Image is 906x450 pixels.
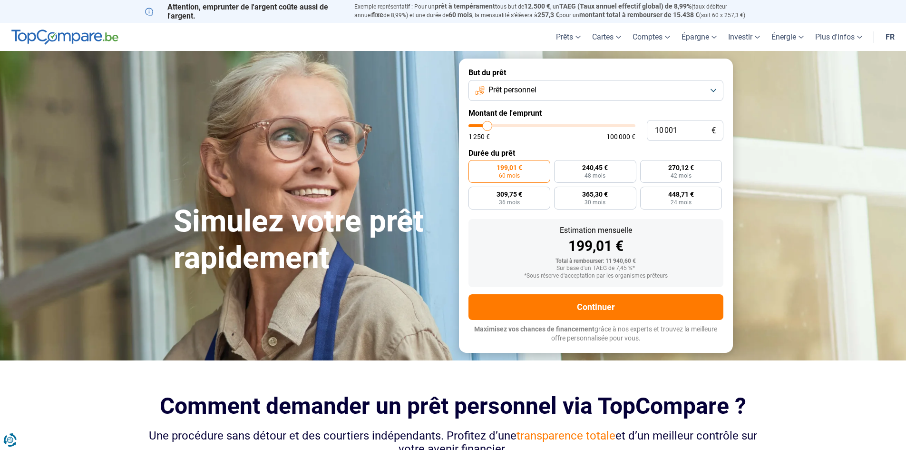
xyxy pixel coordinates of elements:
a: Énergie [766,23,809,51]
label: Montant de l'emprunt [468,109,723,118]
span: 270,12 € [668,164,694,171]
span: 240,45 € [582,164,608,171]
span: 365,30 € [582,191,608,198]
a: Investir [722,23,766,51]
span: 199,01 € [497,164,522,171]
span: TAEG (Taux annuel effectif global) de 8,99% [559,2,692,10]
span: 12.500 € [524,2,550,10]
a: Cartes [586,23,627,51]
span: 100 000 € [606,133,635,140]
span: montant total à rembourser de 15.438 € [579,11,699,19]
span: 42 mois [671,173,692,179]
div: 199,01 € [476,239,716,253]
label: Durée du prêt [468,149,723,158]
span: transparence totale [516,429,615,442]
span: 36 mois [499,200,520,205]
span: 30 mois [585,200,605,205]
span: 1 250 € [468,133,490,140]
img: TopCompare [11,30,118,45]
span: 60 mois [499,173,520,179]
span: 309,75 € [497,191,522,198]
div: Estimation mensuelle [476,227,716,234]
span: 48 mois [585,173,605,179]
h1: Simulez votre prêt rapidement [174,203,448,277]
span: prêt à tempérament [435,2,495,10]
a: Prêts [550,23,586,51]
p: grâce à nos experts et trouvez la meilleure offre personnalisée pour vous. [468,325,723,343]
a: Plus d'infos [809,23,868,51]
span: € [711,127,716,135]
div: Sur base d'un TAEG de 7,45 %* [476,265,716,272]
div: Total à rembourser: 11 940,60 € [476,258,716,265]
span: Prêt personnel [488,85,536,95]
span: Maximisez vos chances de financement [474,325,594,333]
a: fr [880,23,900,51]
div: *Sous réserve d'acceptation par les organismes prêteurs [476,273,716,280]
span: 24 mois [671,200,692,205]
a: Épargne [676,23,722,51]
span: fixe [372,11,383,19]
h2: Comment demander un prêt personnel via TopCompare ? [145,393,761,419]
span: 448,71 € [668,191,694,198]
label: But du prêt [468,68,723,77]
span: 257,3 € [537,11,559,19]
p: Exemple représentatif : Pour un tous but de , un (taux débiteur annuel de 8,99%) et une durée de ... [354,2,761,20]
p: Attention, emprunter de l'argent coûte aussi de l'argent. [145,2,343,20]
button: Prêt personnel [468,80,723,101]
a: Comptes [627,23,676,51]
button: Continuer [468,294,723,320]
span: 60 mois [448,11,472,19]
